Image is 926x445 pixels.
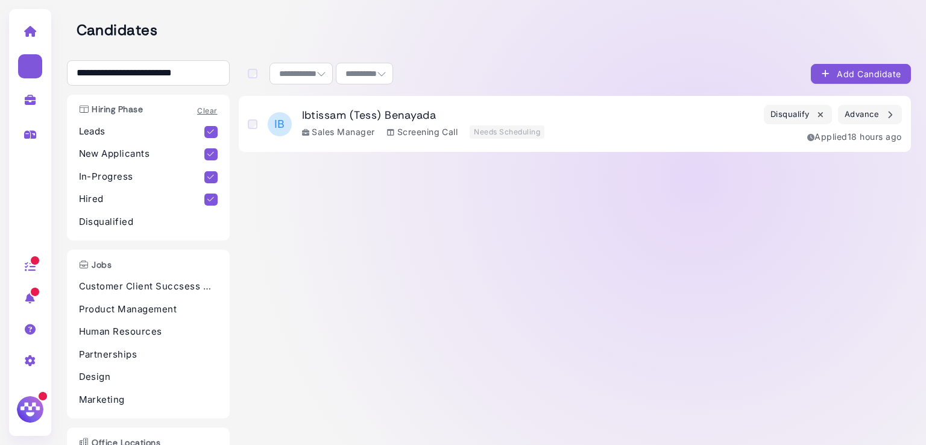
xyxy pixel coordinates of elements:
div: Advance [845,109,895,121]
button: Disqualify [764,105,832,124]
div: Applied [807,130,902,143]
p: Disqualified [79,215,218,229]
div: Disqualify [770,109,825,121]
p: Design [79,370,218,384]
div: Sales Manager [302,125,375,138]
p: New Applicants [79,147,205,161]
button: Advance [838,105,902,124]
div: Screening Call [387,125,458,138]
p: Customer Client Succsess Director [79,280,218,294]
span: IB [268,112,292,136]
h3: Hiring Phase [73,104,150,115]
button: Add Candidate [811,64,911,84]
p: Partnerships [79,348,218,362]
p: Product Management [79,303,218,317]
h3: Ibtissam (Tess) Benayada [302,109,545,122]
div: Add Candidate [820,68,901,80]
p: Hired [79,192,205,206]
h3: Jobs [73,260,118,270]
img: Megan [15,394,45,424]
div: Needs Scheduling [470,125,544,139]
p: In-Progress [79,170,205,184]
h2: Candidates [77,22,911,39]
p: Human Resources [79,325,218,339]
time: Sep 08, 2025 [848,131,902,142]
p: Leads [79,125,205,139]
p: Marketing [79,393,218,407]
a: Clear [197,106,217,115]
